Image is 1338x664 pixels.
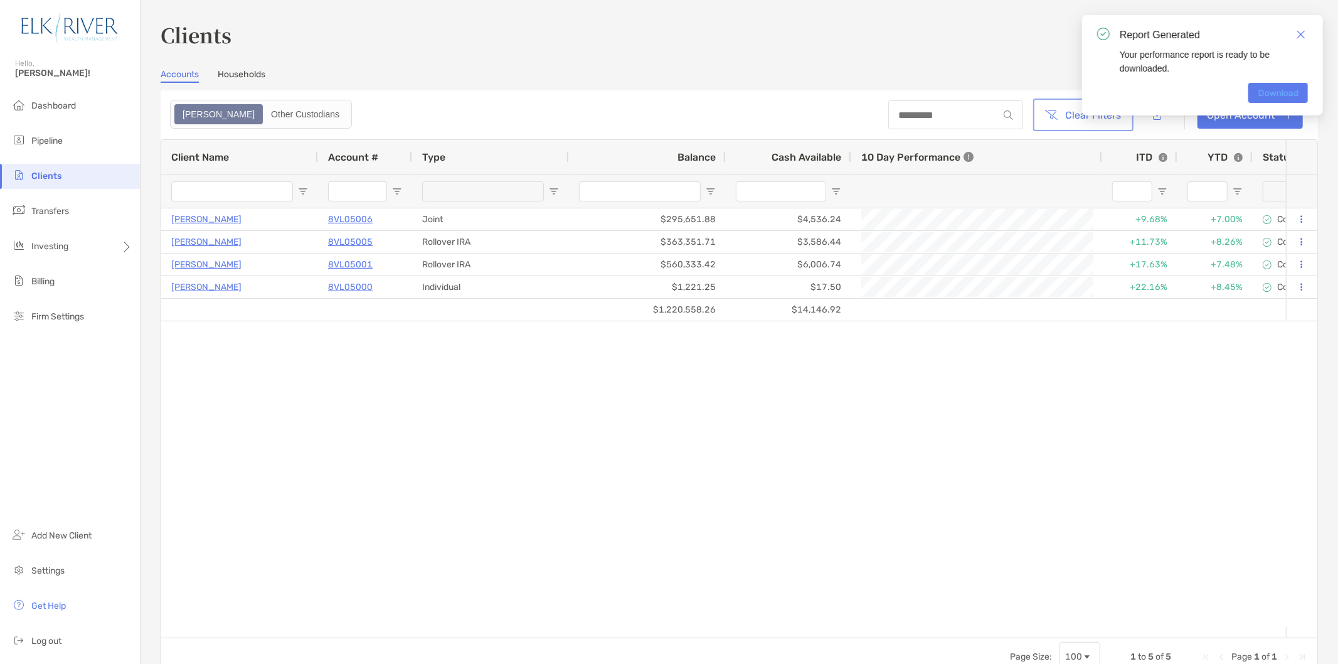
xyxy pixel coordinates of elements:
p: Completed [1277,214,1320,225]
button: Open Filter Menu [1157,186,1167,196]
div: Page Size: [1010,651,1052,662]
span: Transfers [31,206,69,217]
span: Settings [31,565,65,576]
img: complete icon [1263,283,1272,292]
div: YTD [1208,151,1243,163]
span: 5 [1165,651,1171,662]
p: Completed [1277,237,1320,247]
div: Zoe [176,105,262,123]
button: Open Filter Menu [706,186,716,196]
button: Open Filter Menu [298,186,308,196]
button: Clear Filters [1036,101,1131,129]
span: Pipeline [31,136,63,146]
img: icon close [1297,30,1305,39]
img: complete icon [1263,260,1272,269]
img: investing icon [11,238,26,253]
input: Balance Filter Input [579,181,701,201]
span: 1 [1254,651,1260,662]
img: input icon [1004,110,1013,120]
span: Balance [677,151,716,163]
div: 10 Day Performance [861,140,974,174]
div: Rollover IRA [412,254,569,276]
span: Investing [31,241,68,252]
input: YTD Filter Input [1187,181,1228,201]
div: Individual [412,276,569,298]
span: of [1155,651,1164,662]
span: Page [1231,651,1252,662]
img: dashboard icon [11,97,26,112]
a: Households [218,69,265,83]
p: Completed [1277,282,1320,292]
span: Firm Settings [31,311,84,322]
input: Account # Filter Input [328,181,387,201]
img: transfers icon [11,203,26,218]
span: Get Help [31,601,66,611]
input: ITD Filter Input [1112,181,1152,201]
a: [PERSON_NAME] [171,212,242,227]
div: $6,006.74 [726,254,851,276]
span: Log out [31,636,61,646]
a: 8VL05006 [328,212,373,227]
div: segmented control [170,100,352,129]
div: Report Generated [1120,28,1308,43]
div: 100 [1065,651,1082,662]
img: settings icon [11,562,26,577]
button: Open Filter Menu [549,186,559,196]
div: $14,146.92 [726,299,851,321]
span: Type [422,151,445,163]
input: Client Name Filter Input [171,181,293,201]
img: complete icon [1263,238,1272,247]
div: Next Page [1282,652,1292,662]
a: 8VL05000 [328,279,373,295]
a: [PERSON_NAME] [171,234,242,250]
span: 1 [1272,651,1277,662]
img: pipeline icon [11,132,26,147]
img: icon notification [1097,28,1110,40]
span: to [1138,651,1146,662]
div: +8.45% [1177,276,1253,298]
div: $1,220,558.26 [569,299,726,321]
div: +8.26% [1177,231,1253,253]
div: $17.50 [726,276,851,298]
span: Status [1263,151,1295,163]
a: 8VL05001 [328,257,373,272]
div: ITD [1136,151,1167,163]
h3: Clients [161,20,1318,49]
img: get-help icon [11,597,26,613]
div: Rollover IRA [412,231,569,253]
div: $4,536.24 [726,208,851,230]
span: Cash Available [772,151,841,163]
img: logout icon [11,633,26,648]
a: Close [1294,28,1308,41]
a: Download [1248,83,1308,103]
input: Cash Available Filter Input [736,181,826,201]
span: Add New Client [31,530,92,541]
div: Other Custodians [264,105,346,123]
a: [PERSON_NAME] [171,257,242,272]
img: Zoe Logo [15,5,125,50]
div: $1,221.25 [569,276,726,298]
div: Joint [412,208,569,230]
div: $295,651.88 [569,208,726,230]
a: [PERSON_NAME] [171,279,242,295]
div: +7.00% [1177,208,1253,230]
span: [PERSON_NAME]! [15,68,132,78]
div: Your performance report is ready to be downloaded. [1120,48,1308,75]
div: +11.73% [1102,231,1177,253]
div: First Page [1201,652,1211,662]
div: Last Page [1297,652,1307,662]
span: 1 [1130,651,1136,662]
a: 8VL05005 [328,234,373,250]
button: Open Filter Menu [831,186,841,196]
div: +7.48% [1177,254,1253,276]
span: of [1261,651,1270,662]
img: billing icon [11,273,26,288]
span: 5 [1148,651,1154,662]
button: Open Filter Menu [1233,186,1243,196]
